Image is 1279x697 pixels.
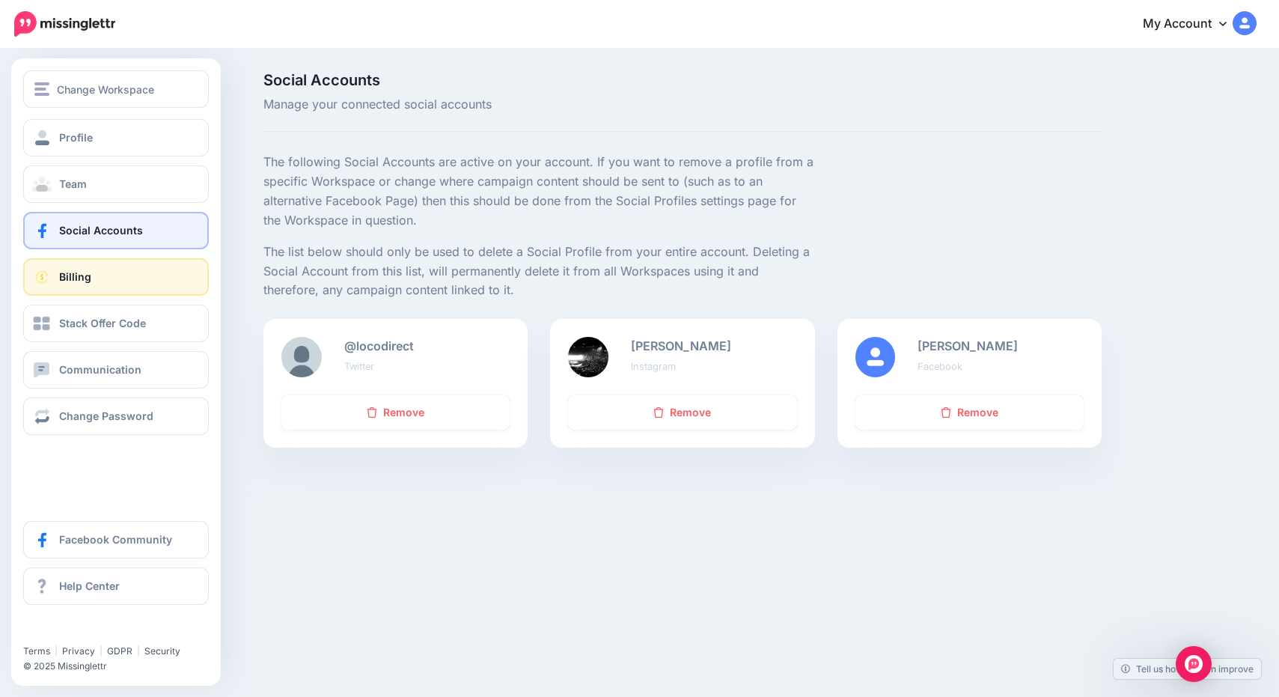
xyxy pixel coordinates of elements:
a: Profile [23,119,209,156]
span: Manage your connected social accounts [263,95,815,115]
a: Facebook Community [23,521,209,558]
a: GDPR [107,645,132,657]
button: Change Workspace [23,70,209,108]
a: Social Accounts [23,212,209,249]
small: Instagram [631,361,676,372]
a: Remove [281,395,510,430]
a: Tell us how we can improve [1114,659,1261,679]
a: Communication [23,351,209,389]
span: Profile [59,131,93,144]
a: Help Center [23,567,209,605]
p: The list below should only be used to delete a Social Profile from your entire account. Deleting ... [263,243,815,301]
span: | [55,645,58,657]
span: | [137,645,140,657]
a: Remove [568,395,796,430]
img: default_profile-39581.png [281,337,322,377]
img: Missinglettr [14,11,115,37]
li: © 2025 Missinglettr [23,659,220,674]
img: user_default_image.png [855,337,896,377]
small: Twitter [344,361,374,372]
span: Help Center [59,579,120,592]
div: Open Intercom Messenger [1176,646,1212,682]
span: Communication [59,363,141,376]
span: Change Workspace [57,81,154,98]
a: Billing [23,258,209,296]
a: Stack Offer Code [23,305,209,342]
span: Social Accounts [59,224,143,237]
a: Remove [855,395,1084,430]
span: Billing [59,270,91,283]
span: Team [59,177,87,190]
img: menu.png [34,82,49,96]
span: Change Password [59,410,153,422]
b: [PERSON_NAME] [631,338,731,353]
img: .png-69559 [568,337,608,377]
small: Facebook [918,361,962,372]
b: [PERSON_NAME] [918,338,1018,353]
iframe: Twitter Follow Button [23,624,139,639]
a: Privacy [62,645,95,657]
span: Stack Offer Code [59,317,146,329]
span: Facebook Community [59,533,172,546]
a: Terms [23,645,50,657]
a: Team [23,165,209,203]
a: Security [144,645,180,657]
a: Change Password [23,398,209,435]
b: @locodirect [344,338,414,353]
a: My Account [1128,6,1257,43]
span: | [100,645,103,657]
p: The following Social Accounts are active on your account. If you want to remove a profile from a ... [263,153,815,231]
span: Social Accounts [263,73,815,88]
